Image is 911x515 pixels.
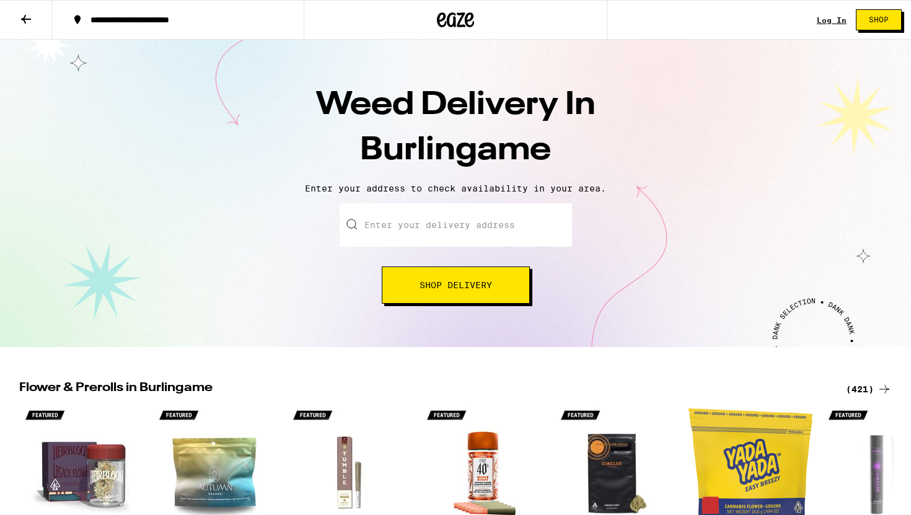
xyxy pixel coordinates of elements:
[846,382,892,397] a: (421)
[856,9,902,30] button: Shop
[847,9,911,30] a: Shop
[19,382,831,397] h2: Flower & Prerolls in Burlingame
[382,266,530,304] button: Shop Delivery
[360,134,551,167] span: Burlingame
[420,281,492,289] span: Shop Delivery
[12,183,899,193] p: Enter your address to check availability in your area.
[817,16,847,24] a: Log In
[239,83,672,174] h1: Weed Delivery In
[340,203,572,247] input: Enter your delivery address
[869,16,889,24] span: Shop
